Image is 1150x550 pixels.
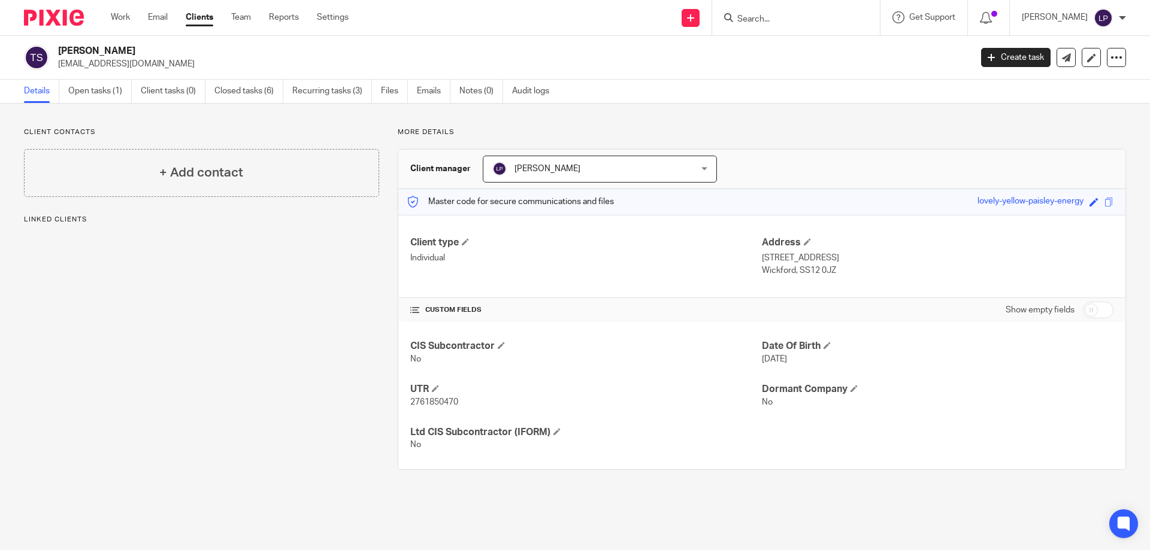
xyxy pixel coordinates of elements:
h2: [PERSON_NAME] [58,45,782,57]
p: More details [398,127,1126,137]
span: No [762,398,773,406]
div: lovely-yellow-paisley-energy [978,195,1084,209]
img: svg%3E [24,45,49,70]
a: Reports [269,11,299,23]
h4: + Add contact [159,163,243,182]
h4: CIS Subcontractor [410,340,762,353]
a: Emails [417,80,450,103]
h4: Client type [410,236,762,249]
p: Master code for secure communications and files [407,196,614,208]
span: Get Support [909,13,955,22]
p: Individual [410,252,762,264]
p: Client contacts [24,127,379,137]
span: No [410,355,421,363]
a: Create task [981,48,1051,67]
h4: CUSTOM FIELDS [410,305,762,315]
h3: Client manager [410,163,471,175]
p: [EMAIL_ADDRESS][DOMAIN_NAME] [58,58,963,70]
p: Linked clients [24,215,379,224]
a: Open tasks (1) [68,80,132,103]
a: Clients [186,11,213,23]
span: [PERSON_NAME] [515,165,580,173]
a: Details [24,80,59,103]
a: Team [231,11,251,23]
h4: Date Of Birth [762,340,1113,353]
img: svg%3E [492,162,507,176]
h4: Address [762,236,1113,249]
h4: UTR [410,383,762,396]
a: Closed tasks (6) [214,80,283,103]
a: Audit logs [512,80,558,103]
p: [STREET_ADDRESS] [762,252,1113,264]
img: Pixie [24,10,84,26]
h4: Dormant Company [762,383,1113,396]
h4: Ltd CIS Subcontractor (IFORM) [410,426,762,439]
a: Notes (0) [459,80,503,103]
a: Files [381,80,408,103]
a: Settings [317,11,349,23]
a: Work [111,11,130,23]
span: [DATE] [762,355,787,363]
input: Search [736,14,844,25]
p: Wickford, SS12 0JZ [762,265,1113,276]
a: Client tasks (0) [141,80,205,103]
span: No [410,440,421,449]
span: 2761850470 [410,398,458,406]
img: svg%3E [1094,8,1113,28]
label: Show empty fields [1006,304,1075,316]
a: Email [148,11,168,23]
a: Recurring tasks (3) [292,80,372,103]
p: [PERSON_NAME] [1022,11,1088,23]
